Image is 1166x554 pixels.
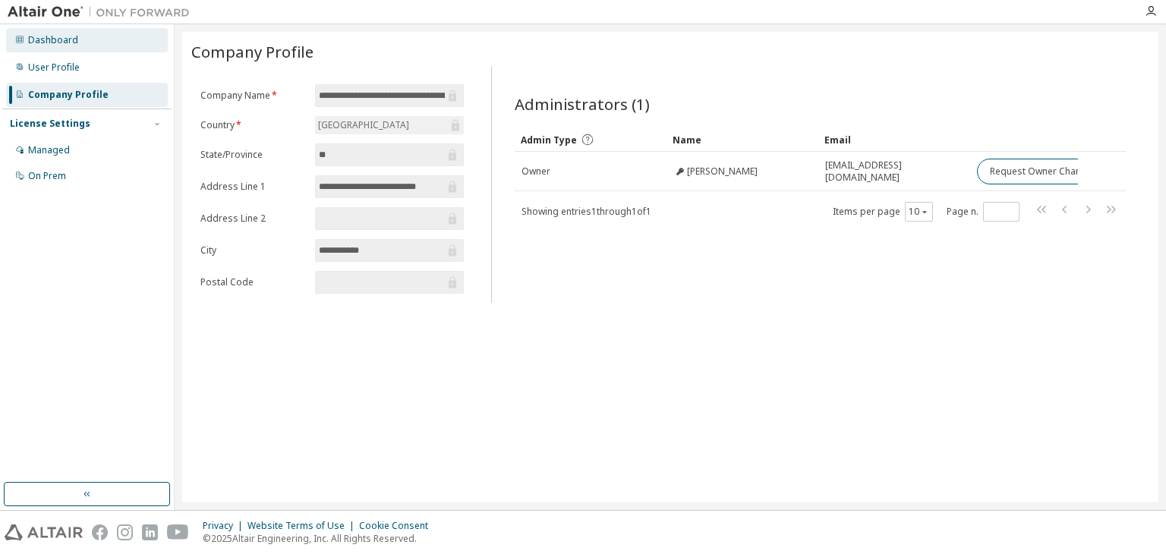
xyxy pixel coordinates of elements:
div: Privacy [203,520,247,532]
label: Address Line 2 [200,212,306,225]
div: On Prem [28,170,66,182]
div: [GEOGRAPHIC_DATA] [315,116,464,134]
div: License Settings [10,118,90,130]
span: Company Profile [191,41,314,62]
div: Managed [28,144,70,156]
button: 10 [909,206,929,218]
span: Admin Type [521,134,577,146]
label: Address Line 1 [200,181,306,193]
span: Items per page [833,202,933,222]
p: © 2025 Altair Engineering, Inc. All Rights Reserved. [203,532,437,545]
div: Name [673,127,812,152]
label: State/Province [200,149,306,161]
div: Dashboard [28,34,78,46]
img: altair_logo.svg [5,524,83,540]
span: [EMAIL_ADDRESS][DOMAIN_NAME] [825,159,963,184]
div: User Profile [28,61,80,74]
img: youtube.svg [167,524,189,540]
img: instagram.svg [117,524,133,540]
label: Postal Code [200,276,306,288]
img: linkedin.svg [142,524,158,540]
span: [PERSON_NAME] [687,165,758,178]
span: Page n. [947,202,1019,222]
label: Country [200,119,306,131]
span: Administrators (1) [515,93,650,115]
button: Request Owner Change [977,159,1105,184]
label: City [200,244,306,257]
div: Email [824,127,964,152]
label: Company Name [200,90,306,102]
div: Cookie Consent [359,520,437,532]
div: Website Terms of Use [247,520,359,532]
div: Company Profile [28,89,109,101]
span: Showing entries 1 through 1 of 1 [522,205,651,218]
div: [GEOGRAPHIC_DATA] [316,117,411,134]
img: facebook.svg [92,524,108,540]
span: Owner [522,165,550,178]
img: Altair One [8,5,197,20]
